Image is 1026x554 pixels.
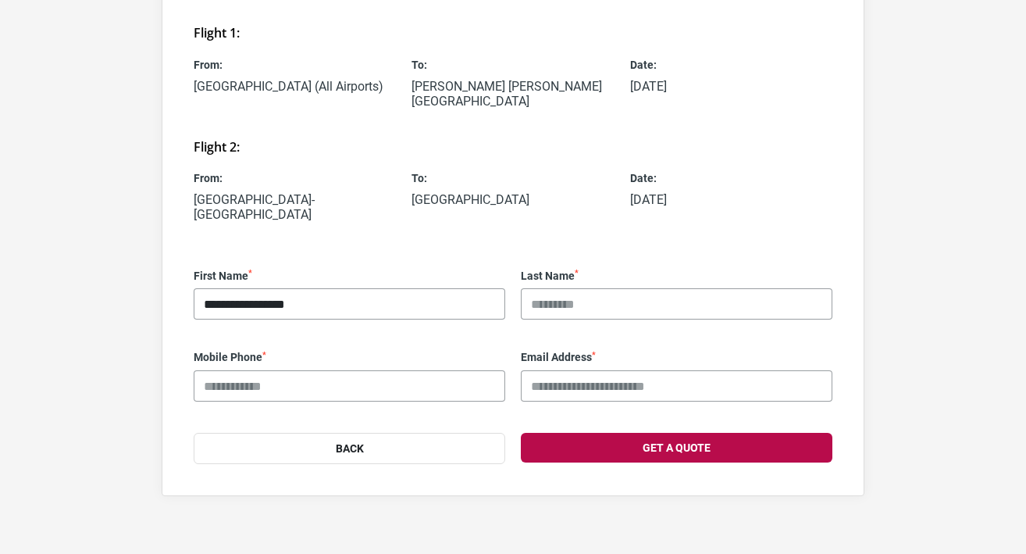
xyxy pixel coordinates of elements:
button: Get a Quote [521,433,832,463]
label: First Name [194,270,505,283]
p: [PERSON_NAME] [PERSON_NAME][GEOGRAPHIC_DATA] [411,79,614,109]
span: To: [411,57,614,73]
p: [GEOGRAPHIC_DATA]-[GEOGRAPHIC_DATA] [194,192,396,222]
label: Mobile Phone [194,351,505,364]
label: Email Address [521,351,832,364]
p: [DATE] [630,79,832,94]
h3: Flight 1: [194,26,832,41]
span: From: [194,170,396,186]
label: Last Name [521,270,832,283]
p: [DATE] [630,192,832,207]
button: Back [194,433,505,464]
span: From: [194,57,396,73]
h3: Flight 2: [194,140,832,155]
p: [GEOGRAPHIC_DATA] [411,192,614,207]
span: Date: [630,57,832,73]
p: [GEOGRAPHIC_DATA] (All Airports) [194,79,396,94]
span: To: [411,170,614,186]
span: Date: [630,170,832,186]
